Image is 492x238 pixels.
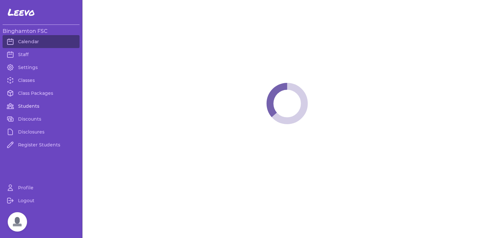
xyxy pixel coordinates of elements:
a: Register Students [3,138,80,151]
a: Settings [3,61,80,74]
div: Open chat [8,212,27,232]
a: Classes [3,74,80,87]
a: Class Packages [3,87,80,100]
a: Discounts [3,113,80,125]
a: Disclosures [3,125,80,138]
a: Calendar [3,35,80,48]
a: Students [3,100,80,113]
h3: Binghamton FSC [3,27,80,35]
a: Staff [3,48,80,61]
a: Logout [3,194,80,207]
a: Profile [3,181,80,194]
span: Leevo [8,6,35,18]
